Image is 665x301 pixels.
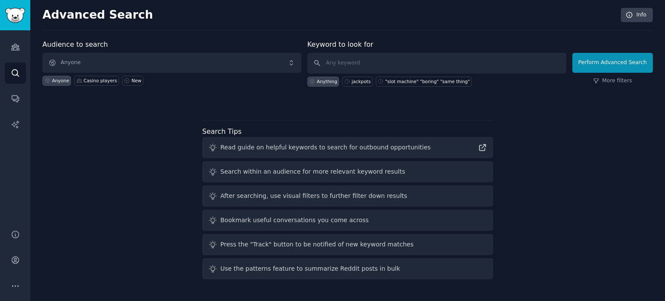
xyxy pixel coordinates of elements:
[42,8,616,22] h2: Advanced Search
[352,78,371,84] div: jackpots
[220,191,407,201] div: After searching, use visual filters to further filter down results
[220,143,431,152] div: Read guide on helpful keywords to search for outbound opportunities
[202,127,242,136] label: Search Tips
[385,78,470,84] div: "slot machine" "boring" "same thing"
[572,53,653,73] button: Perform Advanced Search
[220,167,405,176] div: Search within an audience for more relevant keyword results
[621,8,653,23] a: Info
[84,78,117,84] div: Casino players
[42,40,108,49] label: Audience to search
[5,8,25,23] img: GummySearch logo
[317,78,337,84] div: Anything
[220,240,413,249] div: Press the "Track" button to be notified of new keyword matches
[220,264,400,273] div: Use the patterns feature to summarize Reddit posts in bulk
[307,40,374,49] label: Keyword to look for
[122,76,143,86] a: New
[220,216,369,225] div: Bookmark useful conversations you come across
[52,78,69,84] div: Anyone
[132,78,142,84] div: New
[42,53,301,73] button: Anyone
[307,53,566,74] input: Any keyword
[593,77,632,85] a: More filters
